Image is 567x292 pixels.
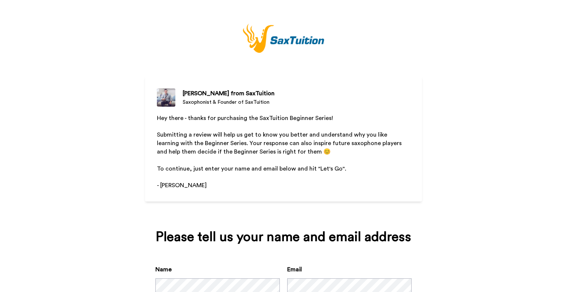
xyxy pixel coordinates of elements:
[157,182,207,188] span: - [PERSON_NAME]
[155,230,412,244] div: Please tell us your name and email address
[243,24,324,53] img: https://cdn.bonjoro.com/media/ba8de278-cf64-498d-ab43-6b6fdd38a5a2/f7fadf9f-3eb2-4f8c-8e92-3c31fc...
[157,88,175,107] img: Saxophonist & Founder of SaxTuition
[183,99,275,106] div: Saxophonist & Founder of SaxTuition
[183,89,275,98] div: [PERSON_NAME] from SaxTuition
[157,166,346,172] span: To continue, just enter your name and email below and hit "Let's Go".
[155,265,172,274] label: Name
[157,132,403,155] span: Submitting a review will help us get to know you better and understand why you like learning with...
[157,115,333,121] span: Hey there - thanks for purchasing the SaxTuition Beginner Series!
[287,265,302,274] label: Email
